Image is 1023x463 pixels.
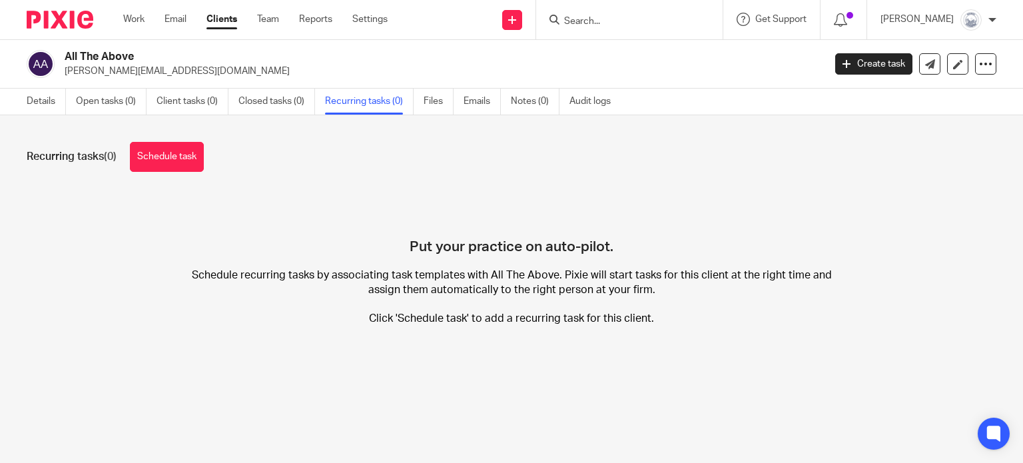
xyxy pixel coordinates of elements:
[238,89,315,115] a: Closed tasks (0)
[27,89,66,115] a: Details
[569,89,621,115] a: Audit logs
[257,13,279,26] a: Team
[206,13,237,26] a: Clients
[880,13,954,26] p: [PERSON_NAME]
[76,89,147,115] a: Open tasks (0)
[27,11,93,29] img: Pixie
[27,50,55,78] img: svg%3E
[464,89,501,115] a: Emails
[157,89,228,115] a: Client tasks (0)
[123,13,145,26] a: Work
[424,89,454,115] a: Files
[960,9,982,31] img: Copy%20of%20Rockies%20accounting%20v3%20(1).png
[755,15,807,24] span: Get Support
[325,89,414,115] a: Recurring tasks (0)
[130,142,204,172] a: Schedule task
[299,13,332,26] a: Reports
[410,192,613,256] h4: Put your practice on auto-pilot.
[511,89,559,115] a: Notes (0)
[104,151,117,162] span: (0)
[188,268,835,326] p: Schedule recurring tasks by associating task templates with All The Above. Pixie will start tasks...
[563,16,683,28] input: Search
[165,13,186,26] a: Email
[65,50,665,64] h2: All The Above
[27,150,117,164] h1: Recurring tasks
[835,53,912,75] a: Create task
[65,65,815,78] p: [PERSON_NAME][EMAIL_ADDRESS][DOMAIN_NAME]
[352,13,388,26] a: Settings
